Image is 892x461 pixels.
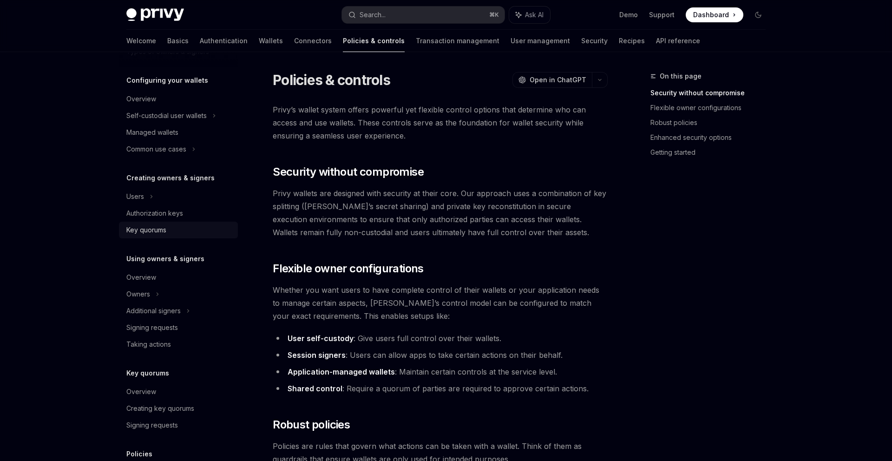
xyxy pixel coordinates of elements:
[126,208,183,219] div: Authorization keys
[119,336,238,353] a: Taking actions
[273,332,608,345] li: : Give users full control over their wallets.
[360,9,386,20] div: Search...
[126,305,181,316] div: Additional signers
[489,11,499,19] span: ⌘ K
[126,93,156,105] div: Overview
[649,10,675,20] a: Support
[126,127,178,138] div: Managed wallets
[259,30,283,52] a: Wallets
[751,7,766,22] button: Toggle dark mode
[119,417,238,434] a: Signing requests
[650,130,773,145] a: Enhanced security options
[343,30,405,52] a: Policies & controls
[126,420,178,431] div: Signing requests
[660,71,702,82] span: On this page
[126,191,144,202] div: Users
[512,72,592,88] button: Open in ChatGPT
[650,145,773,160] a: Getting started
[656,30,700,52] a: API reference
[530,75,586,85] span: Open in ChatGPT
[273,187,608,239] span: Privy wallets are designed with security at their core. Our approach uses a combination of key sp...
[126,272,156,283] div: Overview
[167,30,189,52] a: Basics
[288,384,342,393] strong: Shared control
[273,165,424,179] span: Security without compromise
[119,400,238,417] a: Creating key quorums
[119,91,238,107] a: Overview
[273,349,608,362] li: : Users can allow apps to take certain actions on their behalf.
[126,8,184,21] img: dark logo
[294,30,332,52] a: Connectors
[273,72,390,88] h1: Policies & controls
[416,30,499,52] a: Transaction management
[126,386,156,397] div: Overview
[119,319,238,336] a: Signing requests
[126,110,207,121] div: Self-custodial user wallets
[126,448,152,460] h5: Policies
[511,30,570,52] a: User management
[342,7,505,23] button: Search...⌘K
[200,30,248,52] a: Authentication
[273,103,608,142] span: Privy’s wallet system offers powerful yet flexible control options that determine who can access ...
[509,7,550,23] button: Ask AI
[126,339,171,350] div: Taking actions
[273,283,608,323] span: Whether you want users to have complete control of their wallets or your application needs to man...
[650,100,773,115] a: Flexible owner configurations
[288,367,395,376] strong: Application-managed wallets
[273,417,350,432] span: Robust policies
[126,144,186,155] div: Common use cases
[619,10,638,20] a: Demo
[126,403,194,414] div: Creating key quorums
[650,86,773,100] a: Security without compromise
[650,115,773,130] a: Robust policies
[686,7,743,22] a: Dashboard
[126,75,208,86] h5: Configuring your wallets
[126,30,156,52] a: Welcome
[126,368,169,379] h5: Key quorums
[288,350,346,360] strong: Session signers
[273,365,608,378] li: : Maintain certain controls at the service level.
[126,289,150,300] div: Owners
[273,261,424,276] span: Flexible owner configurations
[525,10,544,20] span: Ask AI
[119,124,238,141] a: Managed wallets
[119,222,238,238] a: Key quorums
[693,10,729,20] span: Dashboard
[126,253,204,264] h5: Using owners & signers
[273,382,608,395] li: : Require a quorum of parties are required to approve certain actions.
[126,224,166,236] div: Key quorums
[119,269,238,286] a: Overview
[126,172,215,184] h5: Creating owners & signers
[288,334,354,343] strong: User self-custody
[119,205,238,222] a: Authorization keys
[581,30,608,52] a: Security
[126,322,178,333] div: Signing requests
[119,383,238,400] a: Overview
[619,30,645,52] a: Recipes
